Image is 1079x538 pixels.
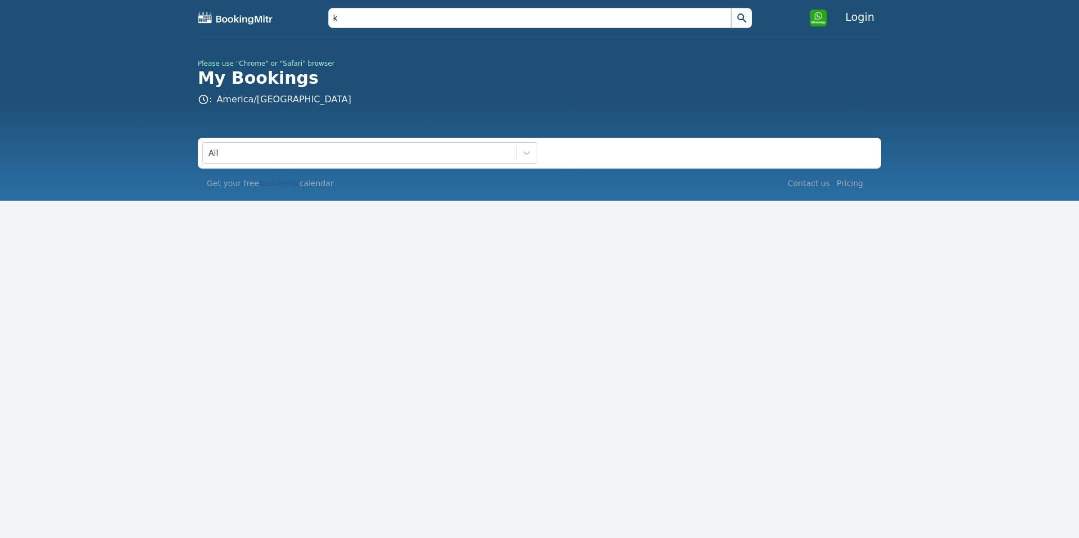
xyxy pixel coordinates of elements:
[216,94,351,105] a: America/[GEOGRAPHIC_DATA]
[207,178,334,189] a: Get your freeBookingMitrcalendar
[809,9,827,27] img: Click to open WhatsApp
[837,179,863,188] a: Pricing
[788,179,830,188] a: Contact us
[838,6,881,28] a: Login
[198,68,881,88] h1: My Bookings
[198,59,881,68] p: Please use "Chrome" or "Safari" browser
[208,147,218,159] div: All
[198,11,273,25] img: BookingMitr
[259,180,300,188] span: BookingMitr
[328,8,732,28] input: Search
[198,93,351,106] span: :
